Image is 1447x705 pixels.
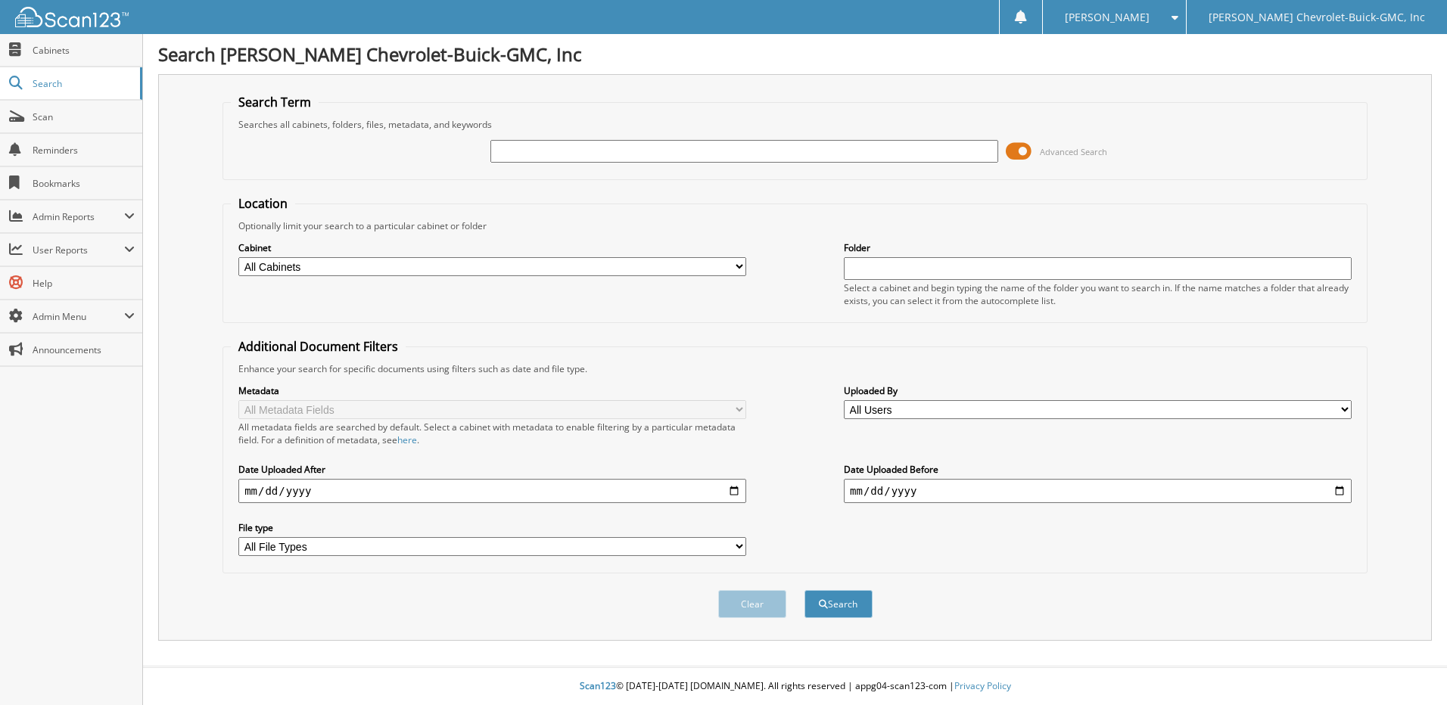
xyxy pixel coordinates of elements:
[1209,13,1425,22] span: [PERSON_NAME] Chevrolet-Buick-GMC, Inc
[158,42,1432,67] h1: Search [PERSON_NAME] Chevrolet-Buick-GMC, Inc
[33,277,135,290] span: Help
[238,463,746,476] label: Date Uploaded After
[844,281,1352,307] div: Select a cabinet and begin typing the name of the folder you want to search in. If the name match...
[33,77,132,90] span: Search
[238,241,746,254] label: Cabinet
[844,384,1352,397] label: Uploaded By
[1040,146,1107,157] span: Advanced Search
[1371,632,1447,705] iframe: Chat Widget
[397,433,417,446] a: here
[238,421,746,446] div: All metadata fields are searched by default. Select a cabinet with metadata to enable filtering b...
[231,338,406,355] legend: Additional Document Filters
[33,44,135,57] span: Cabinets
[33,343,135,356] span: Announcements
[844,241,1352,254] label: Folder
[1065,13,1150,22] span: [PERSON_NAME]
[33,144,135,157] span: Reminders
[238,384,746,397] label: Metadata
[143,668,1447,705] div: © [DATE]-[DATE] [DOMAIN_NAME]. All rights reserved | appg04-scan123-com |
[33,244,124,256] span: User Reports
[33,310,124,323] span: Admin Menu
[718,590,786,618] button: Clear
[33,177,135,190] span: Bookmarks
[231,118,1359,131] div: Searches all cabinets, folders, files, metadata, and keywords
[231,219,1359,232] div: Optionally limit your search to a particular cabinet or folder
[844,463,1352,476] label: Date Uploaded Before
[804,590,873,618] button: Search
[33,210,124,223] span: Admin Reports
[231,195,295,212] legend: Location
[33,110,135,123] span: Scan
[231,94,319,110] legend: Search Term
[580,679,616,692] span: Scan123
[238,521,746,534] label: File type
[954,679,1011,692] a: Privacy Policy
[231,362,1359,375] div: Enhance your search for specific documents using filters such as date and file type.
[238,479,746,503] input: start
[844,479,1352,503] input: end
[15,7,129,27] img: scan123-logo-white.svg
